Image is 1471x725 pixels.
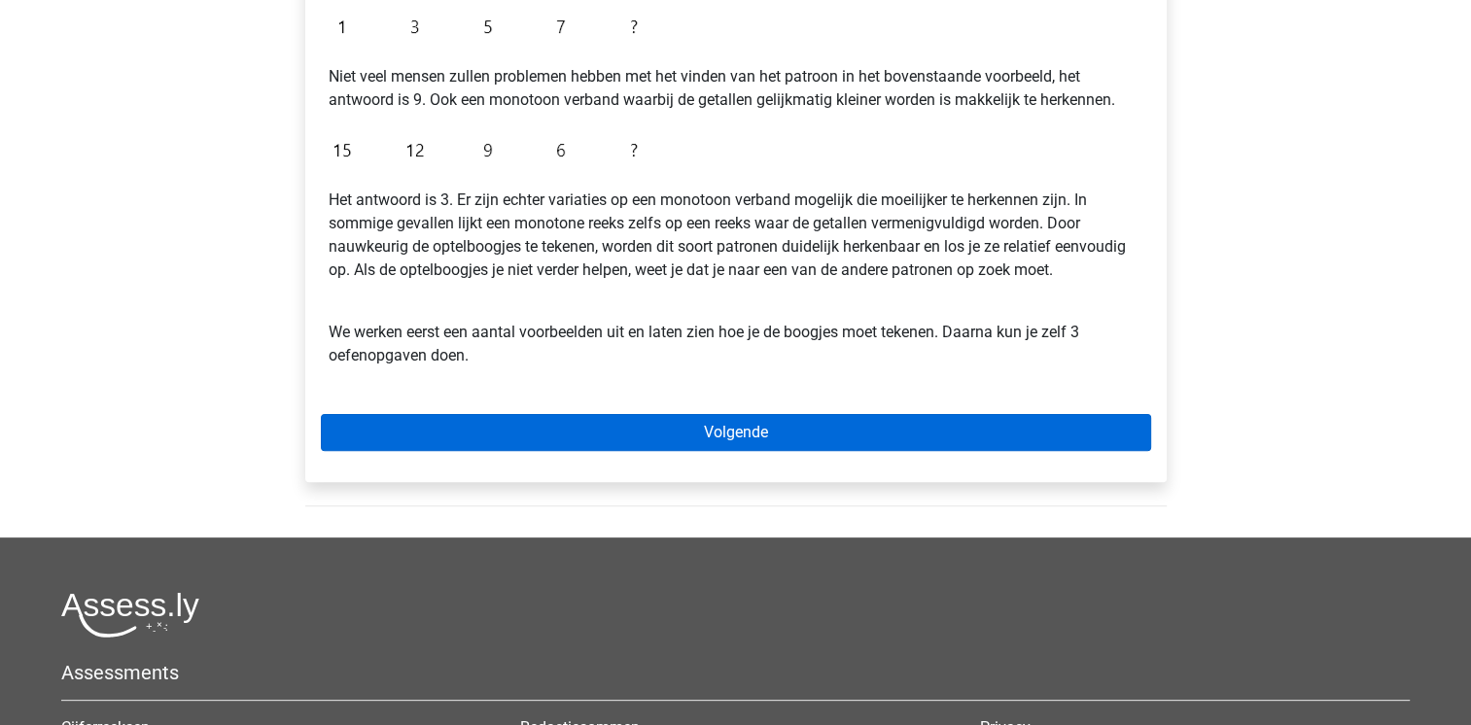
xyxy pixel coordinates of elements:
[329,65,1143,112] p: Niet veel mensen zullen problemen hebben met het vinden van het patroon in het bovenstaande voorb...
[329,127,648,173] img: Figure sequences Example 2.png
[329,189,1143,282] p: Het antwoord is 3. Er zijn echter variaties op een monotoon verband mogelijk die moeilijker te he...
[61,592,199,638] img: Assessly logo
[321,414,1151,451] a: Volgende
[329,297,1143,367] p: We werken eerst een aantal voorbeelden uit en laten zien hoe je de boogjes moet tekenen. Daarna k...
[61,661,1410,684] h5: Assessments
[329,4,648,50] img: Figure sequences Example 1.png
